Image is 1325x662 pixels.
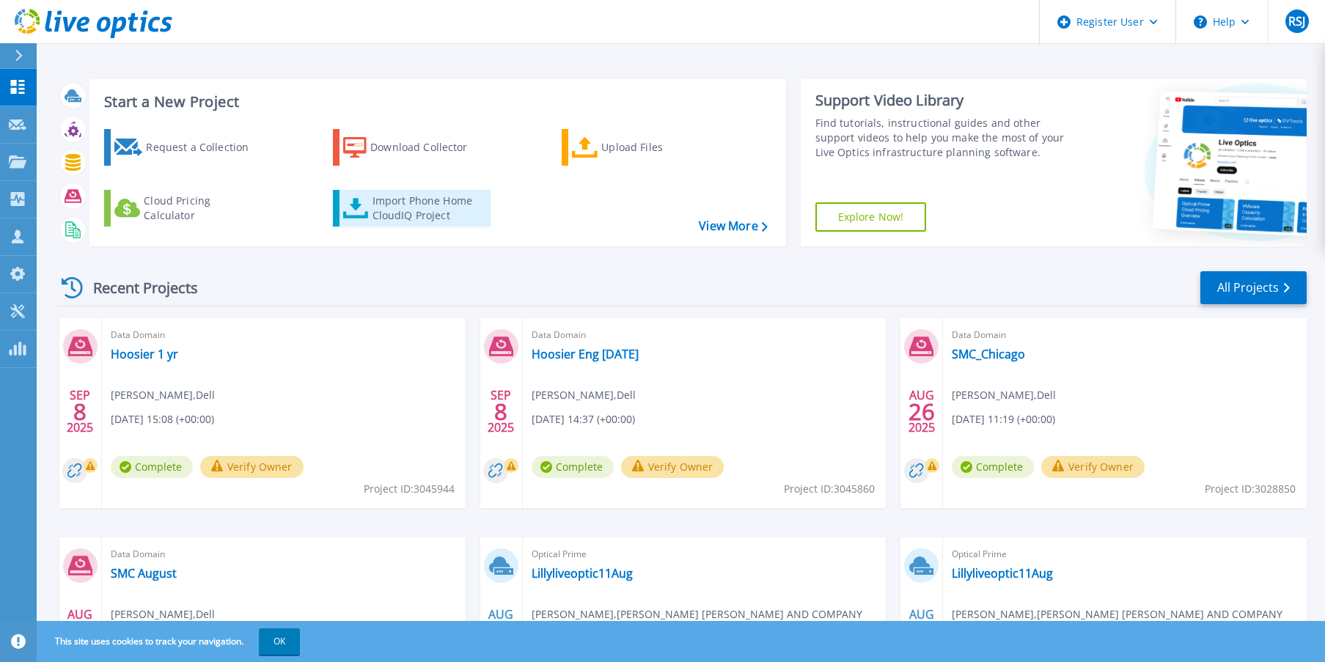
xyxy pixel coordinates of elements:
div: Find tutorials, instructional guides and other support videos to help you make the most of your L... [815,116,1073,160]
span: Data Domain [532,327,878,343]
div: AUG 2025 [66,604,94,658]
span: 26 [909,405,935,418]
a: Lillyliveoptic11Aug [532,566,633,581]
a: Upload Files [562,129,725,166]
div: Cloud Pricing Calculator [144,194,261,223]
a: Hoosier Eng [DATE] [532,347,639,361]
div: SEP 2025 [66,385,94,438]
span: Complete [532,456,614,478]
a: Cloud Pricing Calculator [104,190,268,227]
div: AUG 2025 [908,385,936,438]
span: Optical Prime [532,546,878,562]
button: OK [259,628,300,655]
span: Data Domain [111,546,457,562]
span: 8 [73,405,87,418]
div: SEP 2025 [487,385,515,438]
div: Download Collector [370,133,488,162]
a: Download Collector [333,129,496,166]
div: Recent Projects [56,270,218,306]
div: AUG 2025 [487,604,515,658]
div: Upload Files [601,133,719,162]
span: [PERSON_NAME] , Dell [952,387,1056,403]
span: Project ID: 3045860 [784,481,875,497]
span: Project ID: 3045944 [364,481,455,497]
span: Optical Prime [952,546,1298,562]
a: SMC August [111,566,177,581]
span: [PERSON_NAME] , [PERSON_NAME] [PERSON_NAME] AND COMPANY [952,606,1282,622]
a: Explore Now! [815,202,927,232]
h3: Start a New Project [104,94,767,110]
span: [DATE] 15:08 (+00:00) [111,411,214,427]
span: [DATE] 11:19 (+00:00) [952,411,1055,427]
span: Data Domain [111,327,457,343]
a: Lillyliveoptic11Aug [952,566,1053,581]
div: Request a Collection [146,133,263,162]
a: All Projects [1200,271,1307,304]
button: Verify Owner [1041,456,1145,478]
div: AUG 2025 [908,604,936,658]
a: Hoosier 1 yr [111,347,178,361]
span: Complete [111,456,193,478]
div: Import Phone Home CloudIQ Project [372,194,487,223]
span: RSJ [1288,15,1305,27]
a: Request a Collection [104,129,268,166]
div: Support Video Library [815,91,1073,110]
a: SMC_Chicago [952,347,1025,361]
span: Complete [952,456,1034,478]
span: Project ID: 3028850 [1205,481,1296,497]
span: [PERSON_NAME] , Dell [532,387,636,403]
a: View More [699,219,767,233]
button: Verify Owner [621,456,724,478]
button: Verify Owner [200,456,304,478]
span: [DATE] 14:37 (+00:00) [532,411,635,427]
span: [PERSON_NAME] , Dell [111,606,215,622]
span: [PERSON_NAME] , Dell [111,387,215,403]
span: 8 [494,405,507,418]
span: This site uses cookies to track your navigation. [40,628,300,655]
span: Data Domain [952,327,1298,343]
span: [PERSON_NAME] , [PERSON_NAME] [PERSON_NAME] AND COMPANY [532,606,862,622]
